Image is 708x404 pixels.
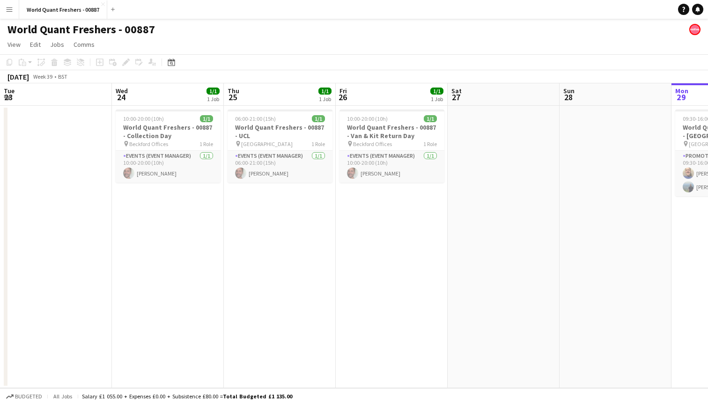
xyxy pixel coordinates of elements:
span: 10:00-20:00 (10h) [347,115,388,122]
span: All jobs [52,393,74,400]
button: Budgeted [5,391,44,402]
button: World Quant Freshers - 00887 [19,0,107,19]
span: Edit [30,40,41,49]
span: 27 [450,92,462,103]
span: 10:00-20:00 (10h) [123,115,164,122]
span: [GEOGRAPHIC_DATA] [241,140,293,147]
app-job-card: 10:00-20:00 (10h)1/1World Quant Freshers - 00887 - Van & Kit Return Day Beckford Offices1 RoleEve... [339,110,444,183]
span: 29 [674,92,688,103]
span: Comms [74,40,95,49]
app-user-avatar: native Staffing [689,24,701,35]
div: 1 Job [319,95,331,103]
span: Budgeted [15,393,42,400]
span: 1/1 [430,88,443,95]
div: [DATE] [7,72,29,81]
span: 28 [562,92,575,103]
a: Jobs [46,38,68,51]
span: Tue [4,87,15,95]
span: View [7,40,21,49]
div: BST [58,73,67,80]
span: 26 [338,92,347,103]
span: 1 Role [423,140,437,147]
app-card-role: Events (Event Manager)1/110:00-20:00 (10h)[PERSON_NAME] [116,151,221,183]
a: Comms [70,38,98,51]
span: Beckford Offices [353,140,392,147]
span: 1/1 [318,88,332,95]
div: Salary £1 055.00 + Expenses £0.00 + Subsistence £80.00 = [82,393,292,400]
span: Week 39 [31,73,54,80]
h3: World Quant Freshers - 00887 - Van & Kit Return Day [339,123,444,140]
app-card-role: Events (Event Manager)1/110:00-20:00 (10h)[PERSON_NAME] [339,151,444,183]
span: 24 [114,92,128,103]
span: 25 [226,92,239,103]
span: 1/1 [200,115,213,122]
app-card-role: Events (Event Manager)1/106:00-21:00 (15h)[PERSON_NAME] [228,151,332,183]
span: Total Budgeted £1 135.00 [223,393,292,400]
app-job-card: 06:00-21:00 (15h)1/1World Quant Freshers - 00887 - UCL [GEOGRAPHIC_DATA]1 RoleEvents (Event Manag... [228,110,332,183]
span: Jobs [50,40,64,49]
app-job-card: 10:00-20:00 (10h)1/1World Quant Freshers - 00887 - Collection Day Beckford Offices1 RoleEvents (E... [116,110,221,183]
span: 1/1 [312,115,325,122]
a: View [4,38,24,51]
span: 1/1 [206,88,220,95]
div: 1 Job [431,95,443,103]
h3: World Quant Freshers - 00887 - UCL [228,123,332,140]
h1: World Quant Freshers - 00887 [7,22,155,37]
span: Fri [339,87,347,95]
a: Edit [26,38,44,51]
span: Sun [563,87,575,95]
span: 1/1 [424,115,437,122]
span: 1 Role [311,140,325,147]
span: 06:00-21:00 (15h) [235,115,276,122]
span: 1 Role [199,140,213,147]
div: 1 Job [207,95,219,103]
h3: World Quant Freshers - 00887 - Collection Day [116,123,221,140]
span: Wed [116,87,128,95]
span: Mon [675,87,688,95]
span: Beckford Offices [129,140,168,147]
span: Sat [451,87,462,95]
span: 23 [2,92,15,103]
span: Thu [228,87,239,95]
